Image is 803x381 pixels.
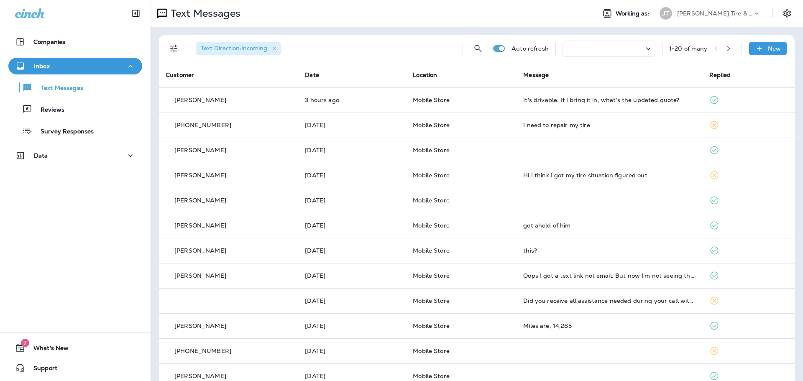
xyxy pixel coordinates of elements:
[413,197,450,204] span: Mobile Store
[8,147,142,164] button: Data
[305,71,319,79] span: Date
[8,340,142,356] button: 7What's New
[21,339,29,347] span: 7
[305,272,399,279] p: Sep 15, 2025 01:28 PM
[523,297,696,304] div: Did you receive all assistance needed during your call with Jordan? Please click the link below t...
[305,97,399,103] p: Sep 24, 2025 09:59 AM
[8,58,142,74] button: Inbox
[413,347,450,355] span: Mobile Store
[167,7,240,20] p: Text Messages
[616,10,651,17] span: Working as:
[32,128,94,136] p: Survey Responses
[33,38,65,45] p: Companies
[174,97,226,103] p: [PERSON_NAME]
[413,222,450,229] span: Mobile Store
[174,172,226,179] p: [PERSON_NAME]
[523,247,696,254] div: this?
[305,373,399,379] p: Sep 9, 2025 10:18 AM
[174,322,226,329] p: [PERSON_NAME]
[669,45,708,52] div: 1 - 20 of many
[196,42,281,55] div: Text Direction:Incoming
[174,373,226,379] p: [PERSON_NAME]
[305,348,399,354] p: Sep 9, 2025 11:00 AM
[523,222,696,229] div: got ahold of him
[413,272,450,279] span: Mobile Store
[201,44,267,52] span: Text Direction : Incoming
[305,247,399,254] p: Sep 17, 2025 10:12 AM
[523,97,696,103] div: It's drivable. If I bring it in, what's the updated quote?
[305,297,399,304] p: Sep 10, 2025 02:45 PM
[413,146,450,154] span: Mobile Store
[34,63,50,69] p: Inbox
[8,122,142,140] button: Survey Responses
[413,96,450,104] span: Mobile Store
[166,40,182,57] button: Filters
[413,71,437,79] span: Location
[8,100,142,118] button: Reviews
[709,71,731,79] span: Replied
[511,45,549,52] p: Auto refresh
[523,272,696,279] div: Oops I got a text link not email. But now I'm not seeing the text link. Can you send it again?
[8,360,142,376] button: Support
[174,197,226,204] p: [PERSON_NAME]
[174,272,226,279] p: [PERSON_NAME]
[780,6,795,21] button: Settings
[660,7,672,20] div: JT
[8,33,142,50] button: Companies
[470,40,486,57] button: Search Messages
[768,45,781,52] p: New
[34,152,48,159] p: Data
[305,172,399,179] p: Sep 17, 2025 04:34 PM
[413,171,450,179] span: Mobile Store
[677,10,752,17] p: [PERSON_NAME] Tire & Auto
[523,322,696,329] div: Miles are, 14,285
[166,71,194,79] span: Customer
[174,122,231,128] p: [PHONE_NUMBER]
[174,348,231,354] p: [PHONE_NUMBER]
[174,247,226,254] p: [PERSON_NAME]
[413,297,450,304] span: Mobile Store
[523,71,549,79] span: Message
[25,345,69,355] span: What's New
[413,121,450,129] span: Mobile Store
[305,197,399,204] p: Sep 17, 2025 01:32 PM
[174,222,226,229] p: [PERSON_NAME]
[305,147,399,153] p: Sep 19, 2025 11:02 AM
[305,122,399,128] p: Sep 20, 2025 01:58 PM
[8,79,142,96] button: Text Messages
[124,5,148,22] button: Collapse Sidebar
[174,147,226,153] p: [PERSON_NAME]
[413,322,450,330] span: Mobile Store
[523,122,696,128] div: I need to repair my tire
[523,172,696,179] div: Hi I think I got my tire situation figured out
[305,322,399,329] p: Sep 9, 2025 04:41 PM
[25,365,57,375] span: Support
[32,106,64,114] p: Reviews
[413,372,450,380] span: Mobile Store
[33,84,83,92] p: Text Messages
[413,247,450,254] span: Mobile Store
[305,222,399,229] p: Sep 17, 2025 10:42 AM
